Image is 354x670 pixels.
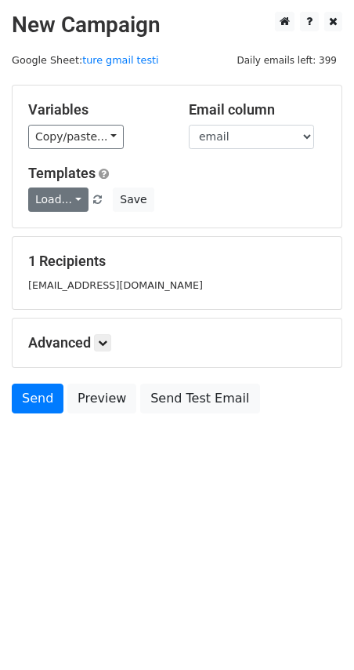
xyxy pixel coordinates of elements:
[140,384,259,413] a: Send Test Email
[12,384,63,413] a: Send
[28,165,96,181] a: Templates
[67,384,136,413] a: Preview
[82,54,158,66] a: ture gmail testi
[28,334,326,351] h5: Advanced
[28,279,203,291] small: [EMAIL_ADDRESS][DOMAIN_NAME]
[28,253,326,270] h5: 1 Recipients
[189,101,326,118] h5: Email column
[28,125,124,149] a: Copy/paste...
[12,54,159,66] small: Google Sheet:
[113,188,154,212] button: Save
[12,12,342,38] h2: New Campaign
[28,101,165,118] h5: Variables
[231,52,342,69] span: Daily emails left: 399
[28,188,88,212] a: Load...
[276,595,354,670] iframe: Chat Widget
[276,595,354,670] div: Chat-widget
[231,54,342,66] a: Daily emails left: 399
